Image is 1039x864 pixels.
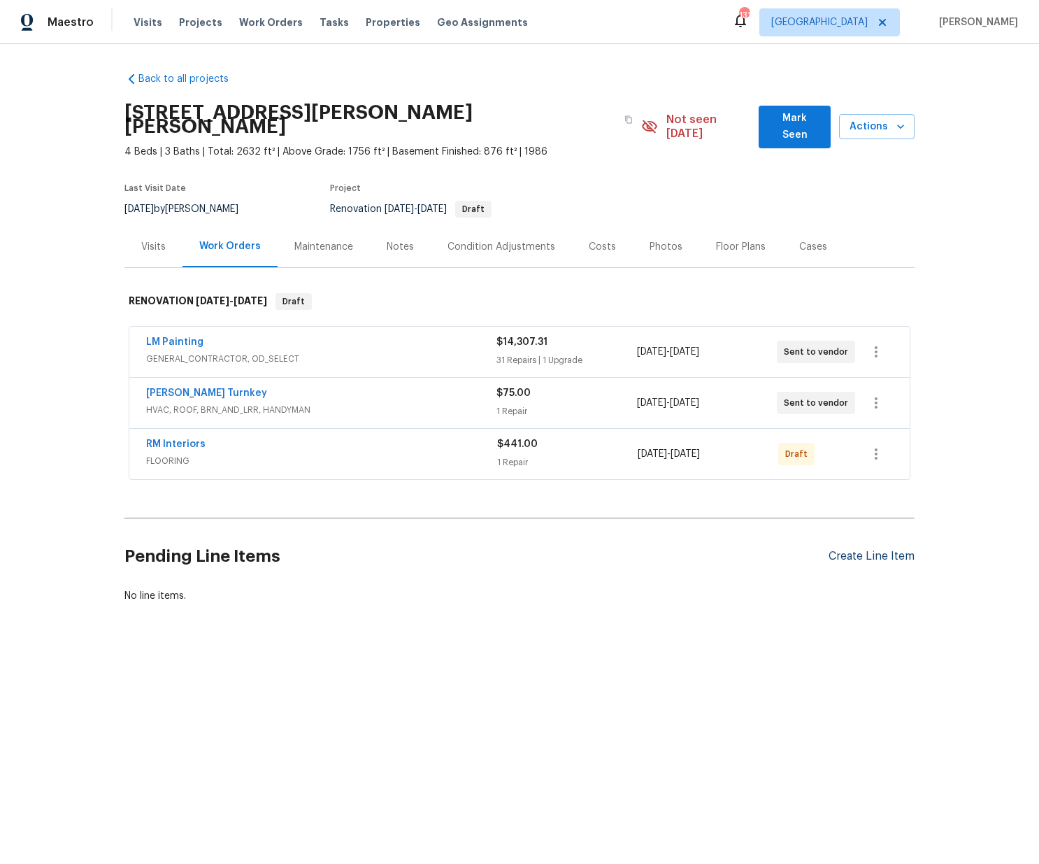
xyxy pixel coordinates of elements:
[385,204,447,214] span: -
[650,240,682,254] div: Photos
[739,8,749,22] div: 131
[496,353,636,367] div: 31 Repairs | 1 Upgrade
[799,240,827,254] div: Cases
[496,388,531,398] span: $75.00
[146,454,497,468] span: FLOORING
[829,550,915,563] div: Create Line Item
[330,184,361,192] span: Project
[457,205,490,213] span: Draft
[385,204,414,214] span: [DATE]
[666,113,751,141] span: Not seen [DATE]
[199,239,261,253] div: Work Orders
[637,398,666,408] span: [DATE]
[146,352,496,366] span: GENERAL_CONTRACTOR, OD_SELECT
[294,240,353,254] div: Maintenance
[146,337,203,347] a: LM Painting
[496,404,636,418] div: 1 Repair
[933,15,1018,29] span: [PERSON_NAME]
[589,240,616,254] div: Costs
[196,296,267,306] span: -
[771,15,868,29] span: [GEOGRAPHIC_DATA]
[437,15,528,29] span: Geo Assignments
[124,145,641,159] span: 4 Beds | 3 Baths | Total: 2632 ft² | Above Grade: 1756 ft² | Basement Finished: 876 ft² | 1986
[785,447,813,461] span: Draft
[124,106,616,134] h2: [STREET_ADDRESS][PERSON_NAME][PERSON_NAME]
[179,15,222,29] span: Projects
[320,17,349,27] span: Tasks
[417,204,447,214] span: [DATE]
[784,345,854,359] span: Sent to vendor
[330,204,492,214] span: Renovation
[784,396,854,410] span: Sent to vendor
[770,110,819,144] span: Mark Seen
[124,279,915,324] div: RENOVATION [DATE]-[DATE]Draft
[124,204,154,214] span: [DATE]
[850,118,903,136] span: Actions
[277,295,310,309] span: Draft
[447,240,555,254] div: Condition Adjustments
[497,439,538,449] span: $441.00
[839,114,915,140] button: Actions
[497,455,638,469] div: 1 Repair
[124,524,829,589] h2: Pending Line Items
[670,347,699,357] span: [DATE]
[366,15,420,29] span: Properties
[759,106,831,148] button: Mark Seen
[134,15,162,29] span: Visits
[141,240,166,254] div: Visits
[716,240,766,254] div: Floor Plans
[48,15,94,29] span: Maestro
[671,449,700,459] span: [DATE]
[496,337,547,347] span: $14,307.31
[637,347,666,357] span: [DATE]
[146,403,496,417] span: HVAC, ROOF, BRN_AND_LRR, HANDYMAN
[234,296,267,306] span: [DATE]
[638,447,700,461] span: -
[637,396,699,410] span: -
[124,201,255,218] div: by [PERSON_NAME]
[670,398,699,408] span: [DATE]
[637,345,699,359] span: -
[196,296,229,306] span: [DATE]
[146,388,267,398] a: [PERSON_NAME] Turnkey
[638,449,667,459] span: [DATE]
[124,184,186,192] span: Last Visit Date
[146,439,206,449] a: RM Interiors
[124,589,915,603] div: No line items.
[129,293,267,310] h6: RENOVATION
[239,15,303,29] span: Work Orders
[124,72,259,86] a: Back to all projects
[387,240,414,254] div: Notes
[616,107,641,132] button: Copy Address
